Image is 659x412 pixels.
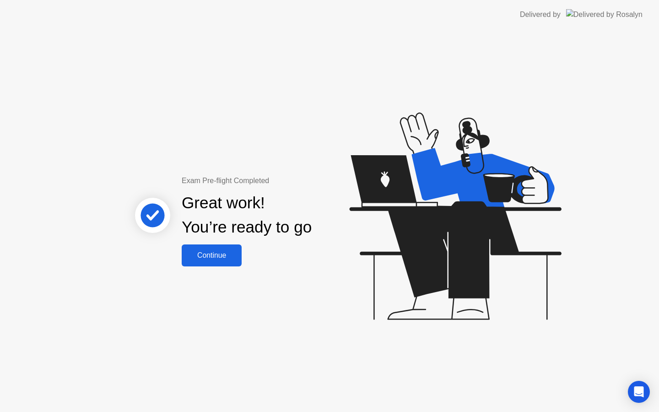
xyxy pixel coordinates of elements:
img: Delivered by Rosalyn [566,9,643,20]
div: Open Intercom Messenger [628,381,650,403]
div: Continue [184,251,239,260]
div: Exam Pre-flight Completed [182,175,371,186]
div: Delivered by [520,9,561,20]
div: Great work! You’re ready to go [182,191,312,239]
button: Continue [182,244,242,266]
